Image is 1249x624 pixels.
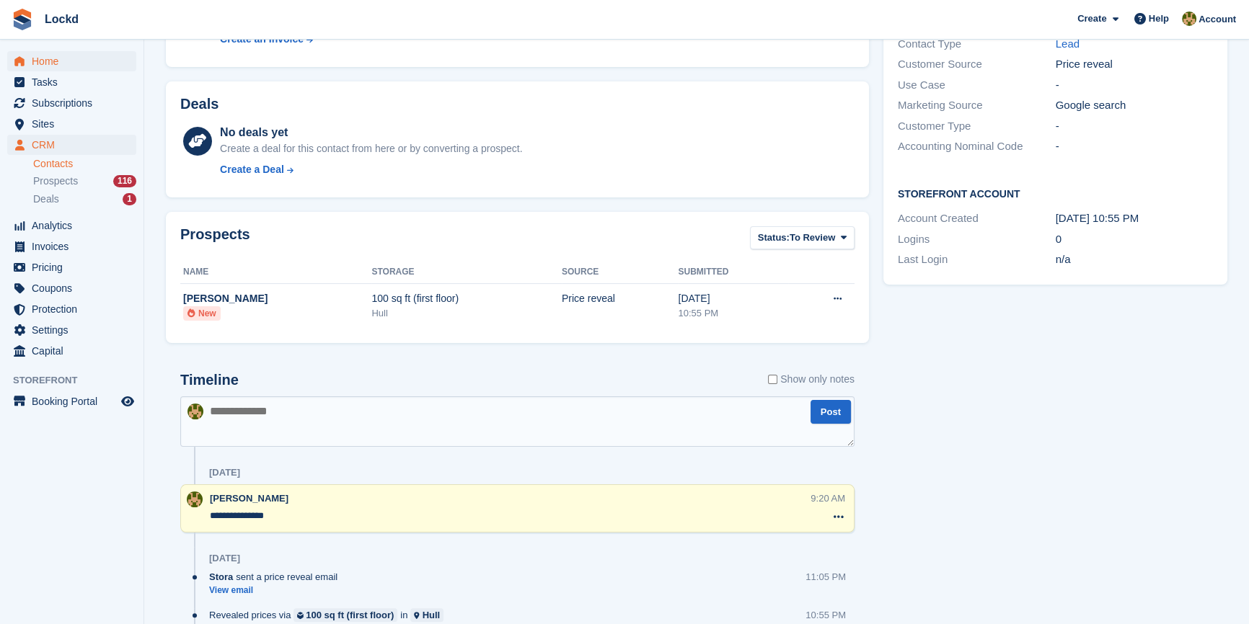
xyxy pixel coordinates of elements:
div: Contact Type [898,36,1056,53]
span: [PERSON_NAME] [210,493,288,504]
span: Sites [32,114,118,134]
div: 10:55 PM [678,306,788,321]
th: Submitted [678,261,788,284]
div: Accounting Nominal Code [898,138,1056,155]
span: Create [1077,12,1106,26]
span: Analytics [32,215,118,236]
button: Post [811,400,851,424]
a: menu [7,341,136,361]
div: sent a price reveal email [209,570,345,584]
div: Create a deal for this contact from here or by converting a prospect. [220,141,522,156]
div: Account Created [898,210,1056,227]
div: Customer Type [898,118,1056,135]
div: - [1056,118,1214,135]
div: [DATE] 10:55 PM [1056,210,1214,227]
h2: Prospects [180,226,250,253]
a: Hull [410,608,443,622]
span: Help [1149,12,1169,26]
span: Stora [209,570,233,584]
span: Coupons [32,278,118,298]
a: menu [7,278,136,298]
span: Invoices [32,236,118,257]
h2: Deals [180,96,219,112]
span: Tasks [32,72,118,92]
div: [PERSON_NAME] [183,291,371,306]
a: Contacts [33,157,136,171]
img: Amy Bailey [1182,12,1196,26]
a: Deals 1 [33,192,136,207]
a: menu [7,320,136,340]
a: menu [7,215,136,236]
div: 10:55 PM [806,608,846,622]
div: [DATE] [209,553,240,564]
div: 100 sq ft (first floor) [306,608,394,622]
div: Logins [898,231,1056,248]
span: Storefront [13,373,144,388]
div: Price reveal [562,291,679,306]
div: Create a Deal [220,162,284,177]
a: Create a Deal [220,162,522,177]
h2: Storefront Account [898,186,1213,200]
span: Pricing [32,257,118,277]
div: Use Case [898,77,1056,94]
span: Booking Portal [32,391,118,411]
img: Amy Bailey [187,491,203,507]
img: Amy Bailey [187,404,203,419]
a: menu [7,114,136,134]
th: Source [562,261,679,284]
a: menu [7,257,136,277]
div: Last Login [898,251,1056,268]
div: Hull [423,608,441,622]
img: stora-icon-8386f47178a22dfd0bd8f6a31ec36ba5ce8667c1dd55bd0f319d3a0aa187defe.svg [12,9,33,30]
a: menu [7,93,136,113]
div: Revealed prices via in [209,608,451,622]
span: Deals [33,192,59,206]
th: Storage [371,261,561,284]
a: Prospects 116 [33,174,136,189]
div: n/a [1056,251,1214,268]
a: menu [7,135,136,155]
div: 100 sq ft (first floor) [371,291,561,306]
a: View email [209,584,345,597]
div: Google search [1056,97,1214,114]
div: [DATE] [678,291,788,306]
span: Account [1199,12,1236,27]
input: Show only notes [768,372,777,387]
span: To Review [790,231,835,245]
button: Status: To Review [750,226,855,250]
div: 0 [1056,231,1214,248]
span: Protection [32,299,118,319]
div: Price reveal [1056,56,1214,73]
a: 100 sq ft (first floor) [294,608,397,622]
a: menu [7,72,136,92]
a: menu [7,51,136,71]
div: Create an Invoice [220,32,304,47]
a: Create an Invoice [220,32,413,47]
li: New [183,306,221,321]
th: Name [180,261,371,284]
span: Settings [32,320,118,340]
span: CRM [32,135,118,155]
a: menu [7,236,136,257]
a: menu [7,299,136,319]
span: Subscriptions [32,93,118,113]
div: [DATE] [209,467,240,478]
div: Marketing Source [898,97,1056,114]
div: 116 [113,175,136,187]
div: 9:20 AM [811,491,845,505]
a: Preview store [119,393,136,410]
a: Lockd [39,7,84,31]
span: Status: [758,231,790,245]
div: 11:05 PM [806,570,846,584]
div: - [1056,77,1214,94]
div: No deals yet [220,124,522,141]
h2: Timeline [180,372,239,388]
div: Customer Source [898,56,1056,73]
label: Show only notes [768,372,855,387]
div: Hull [371,306,561,321]
div: 1 [123,193,136,205]
span: Prospects [33,174,78,188]
a: menu [7,391,136,411]
span: Home [32,51,118,71]
span: Capital [32,341,118,361]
